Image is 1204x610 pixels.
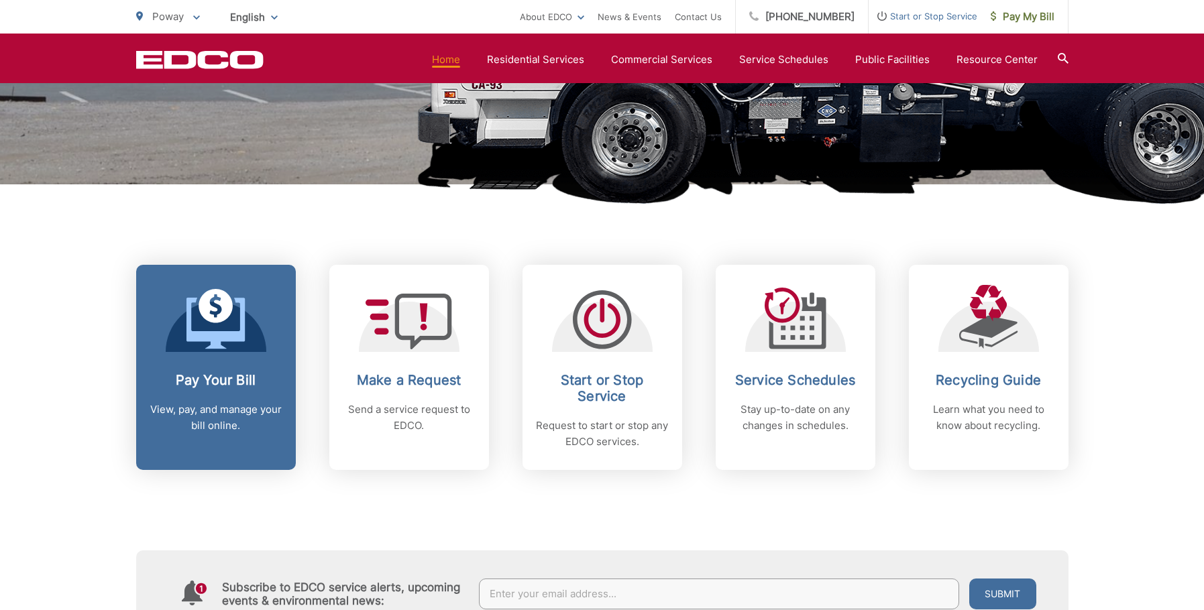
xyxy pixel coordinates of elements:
a: Residential Services [487,52,584,68]
a: Make a Request Send a service request to EDCO. [329,265,489,470]
h4: Subscribe to EDCO service alerts, upcoming events & environmental news: [222,581,466,607]
span: English [220,5,288,29]
a: Service Schedules Stay up-to-date on any changes in schedules. [716,265,875,470]
span: Poway [152,10,184,23]
p: Learn what you need to know about recycling. [922,402,1055,434]
button: Submit [969,578,1036,609]
a: Service Schedules [739,52,828,68]
a: About EDCO [520,9,584,25]
h2: Pay Your Bill [150,372,282,388]
p: Send a service request to EDCO. [343,402,476,434]
h2: Service Schedules [729,372,862,388]
a: Public Facilities [855,52,930,68]
h2: Start or Stop Service [536,372,669,404]
a: Pay Your Bill View, pay, and manage your bill online. [136,265,296,470]
p: Request to start or stop any EDCO services. [536,418,669,450]
h2: Recycling Guide [922,372,1055,388]
a: Contact Us [675,9,722,25]
h2: Make a Request [343,372,476,388]
a: Resource Center [956,52,1038,68]
input: Enter your email address... [479,578,959,609]
a: Recycling Guide Learn what you need to know about recycling. [909,265,1069,470]
p: View, pay, and manage your bill online. [150,402,282,434]
a: News & Events [598,9,661,25]
a: Home [432,52,460,68]
p: Stay up-to-date on any changes in schedules. [729,402,862,434]
a: Commercial Services [611,52,712,68]
span: Pay My Bill [991,9,1054,25]
a: EDCD logo. Return to the homepage. [136,50,264,69]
